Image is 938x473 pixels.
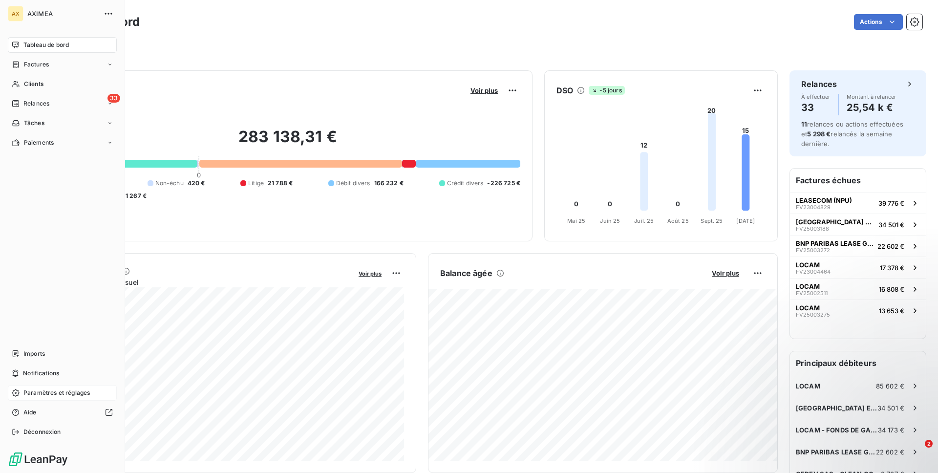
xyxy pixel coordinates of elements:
[123,192,147,200] span: -1 267 €
[55,277,352,287] span: Chiffre d'affaires mensuel
[876,448,904,456] span: 22 602 €
[23,41,69,49] span: Tableau de bord
[801,120,807,128] span: 11
[600,217,620,224] tspan: Juin 25
[8,405,117,420] a: Aide
[23,388,90,397] span: Paramètres et réglages
[878,199,904,207] span: 39 776 €
[847,100,896,115] h4: 25,54 k €
[24,60,49,69] span: Factures
[790,278,926,300] button: LOCAMFV2500251116 808 €
[155,179,184,188] span: Non-échu
[796,239,874,247] span: BNP PARIBAS LEASE GROUP
[790,214,926,235] button: [GEOGRAPHIC_DATA] ET [GEOGRAPHIC_DATA]FV2500318834 501 €
[248,179,264,188] span: Litige
[796,226,829,232] span: FV25003188
[790,192,926,214] button: LEASECOM (NPU)FV2300482939 776 €
[854,14,903,30] button: Actions
[796,448,876,456] span: BNP PARIBAS LEASE GROUP
[667,217,689,224] tspan: Août 25
[188,179,205,188] span: 420 €
[796,218,874,226] span: [GEOGRAPHIC_DATA] ET [GEOGRAPHIC_DATA]
[796,261,820,269] span: LOCAM
[356,269,384,278] button: Voir plus
[905,440,928,463] iframe: Intercom live chat
[359,270,382,277] span: Voir plus
[879,307,904,315] span: 13 653 €
[743,378,938,447] iframe: Intercom notifications message
[107,94,120,103] span: 33
[878,221,904,229] span: 34 501 €
[24,119,44,128] span: Tâches
[8,6,23,21] div: AX
[23,428,61,436] span: Déconnexion
[23,408,37,417] span: Aide
[23,99,49,108] span: Relances
[801,120,903,148] span: relances ou actions effectuées et relancés la semaine dernière.
[847,94,896,100] span: Montant à relancer
[807,130,831,138] span: 5 298 €
[790,169,926,192] h6: Factures échues
[374,179,404,188] span: 166 232 €
[877,242,904,250] span: 22 602 €
[701,217,723,224] tspan: Sept. 25
[796,247,830,253] span: FV25003272
[925,440,933,448] span: 2
[440,267,492,279] h6: Balance âgée
[801,78,837,90] h6: Relances
[447,179,484,188] span: Crédit divers
[55,127,520,156] h2: 283 138,31 €
[712,269,739,277] span: Voir plus
[796,304,820,312] span: LOCAM
[470,86,498,94] span: Voir plus
[796,196,852,204] span: LEASECOM (NPU)
[790,257,926,278] button: LOCAMFV2300446417 378 €
[8,451,68,467] img: Logo LeanPay
[879,285,904,293] span: 16 808 €
[336,179,370,188] span: Débit divers
[468,86,501,95] button: Voir plus
[796,204,831,210] span: FV23004829
[796,282,820,290] span: LOCAM
[27,10,98,18] span: AXIMEA
[790,351,926,375] h6: Principaux débiteurs
[24,80,43,88] span: Clients
[567,217,585,224] tspan: Mai 25
[23,349,45,358] span: Imports
[23,369,59,378] span: Notifications
[709,269,742,278] button: Voir plus
[556,85,573,96] h6: DSO
[589,86,624,95] span: -5 jours
[796,290,828,296] span: FV25002511
[24,138,54,147] span: Paiements
[880,264,904,272] span: 17 378 €
[790,300,926,321] button: LOCAMFV2500327513 653 €
[268,179,293,188] span: 21 788 €
[796,312,830,318] span: FV25003275
[790,235,926,257] button: BNP PARIBAS LEASE GROUPFV2500327222 602 €
[197,171,201,179] span: 0
[487,179,520,188] span: -226 725 €
[634,217,654,224] tspan: Juil. 25
[736,217,755,224] tspan: [DATE]
[801,100,831,115] h4: 33
[801,94,831,100] span: À effectuer
[796,269,831,275] span: FV23004464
